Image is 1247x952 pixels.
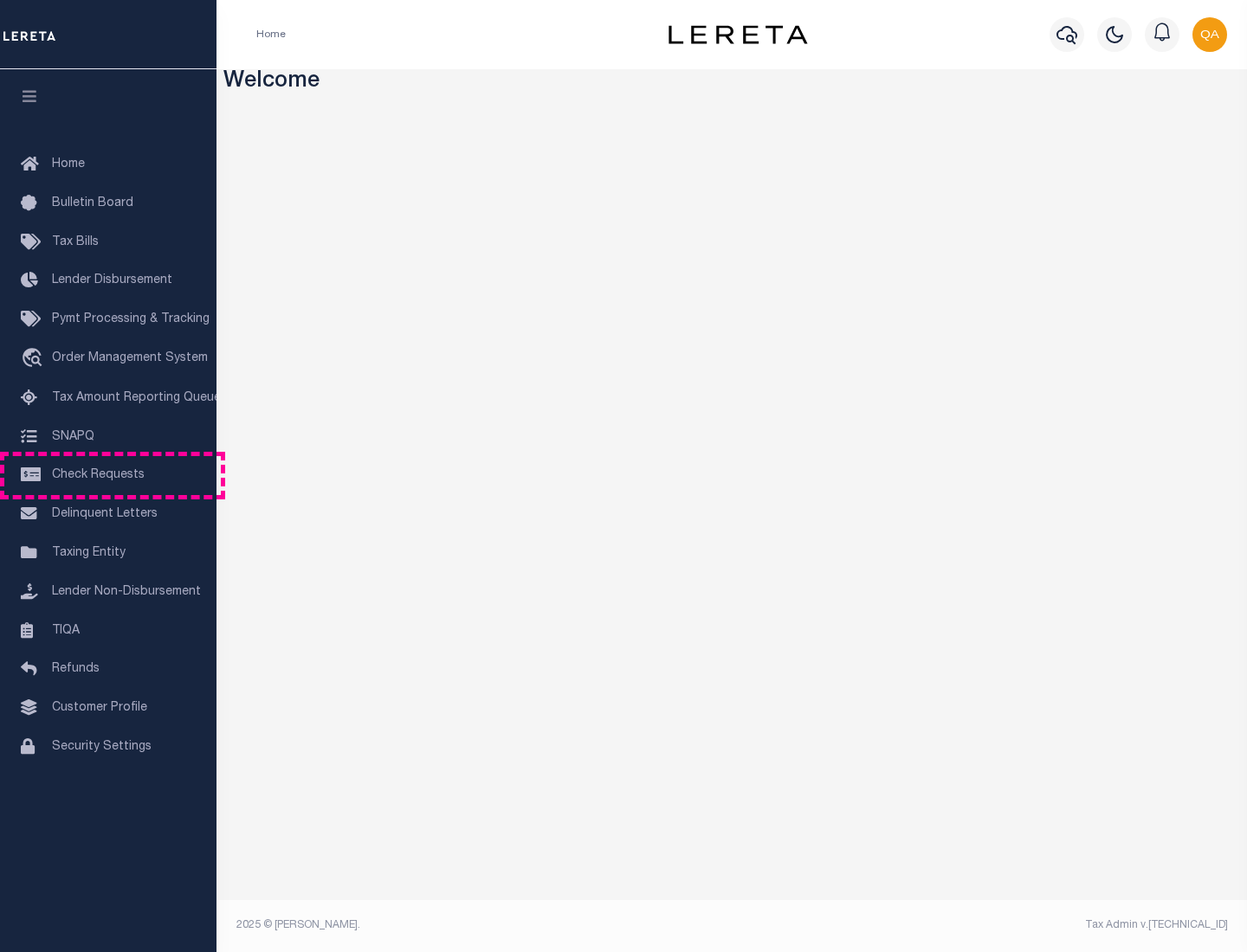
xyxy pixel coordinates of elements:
[52,197,133,209] span: Bulletin Board
[52,547,126,559] span: Taxing Entity
[256,27,286,42] li: Home
[52,430,94,442] span: SNAPQ
[52,158,85,170] span: Home
[223,917,733,933] div: 2025 © [PERSON_NAME].
[223,69,1241,96] h3: Welcome
[52,469,145,481] span: Check Requests
[1192,17,1227,52] img: svg+xml;base64,PHN2ZyB4bWxucz0iaHR0cDovL3d3dy53My5vcmcvMjAwMC9zdmciIHBvaW50ZXItZXZlbnRzPSJub25lIi...
[21,348,48,370] i: travel_explore
[52,274,172,286] span: Lender Disbursement
[52,586,201,598] span: Lender Non-Disbursement
[52,352,208,364] span: Order Management System
[52,702,147,714] span: Customer Profile
[52,508,158,520] span: Delinquent Letters
[669,25,807,44] img: logo-dark.svg
[52,236,99,248] span: Tax Bills
[52,392,221,404] span: Tax Amount Reporting Queue
[52,313,210,325] span: Pymt Processing & Tracking
[52,624,80,636] span: TIQA
[745,917,1228,933] div: Tax Admin v.[TECHNICAL_ID]
[52,663,100,675] span: Refunds
[52,741,152,753] span: Security Settings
